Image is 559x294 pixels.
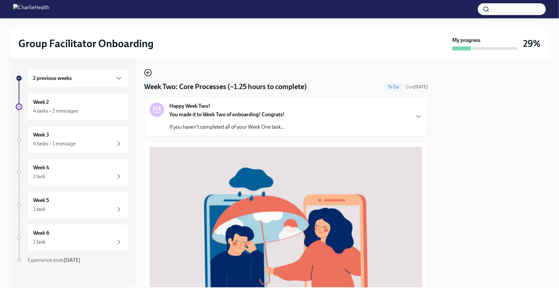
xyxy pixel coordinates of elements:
a: Week 51 task [16,191,128,219]
a: Week 61 task [16,224,128,251]
span: Due [405,84,428,90]
h3: 29% [523,38,541,49]
p: If you haven't completed all of your Week One task... [169,123,285,131]
strong: My progress [452,37,480,44]
h6: Week 6 [33,230,49,237]
span: To Do [384,84,403,89]
strong: Happy Week Two! [169,102,210,110]
span: Experience ends [28,257,81,263]
a: Week 41 task [16,158,128,186]
div: 1 task [33,173,46,180]
img: CharlieHealth [13,4,49,14]
div: 4 tasks • 1 message [33,140,76,147]
h6: Week 2 [33,99,49,106]
div: 1 task [33,206,46,213]
h6: 2 previous weeks [33,75,72,82]
div: 2 previous weeks [28,69,128,88]
strong: You made it to Week Two of onboarding! Congrats! [169,111,285,118]
h6: Week 3 [33,131,49,138]
h6: Week 4 [33,164,49,171]
h2: Group Facilitator Onboarding [18,37,154,50]
span: September 1st, 2025 10:00 [405,84,428,90]
strong: [DATE] [414,84,428,90]
strong: [DATE] [64,257,81,263]
h4: Week Two: Core Processes (~1.25 hours to complete) [144,82,307,92]
div: 1 task [33,238,46,246]
a: Week 24 tasks • 2 messages [16,93,128,120]
h6: Week 5 [33,197,49,204]
a: Week 34 tasks • 1 message [16,126,128,153]
div: 4 tasks • 2 messages [33,107,78,115]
